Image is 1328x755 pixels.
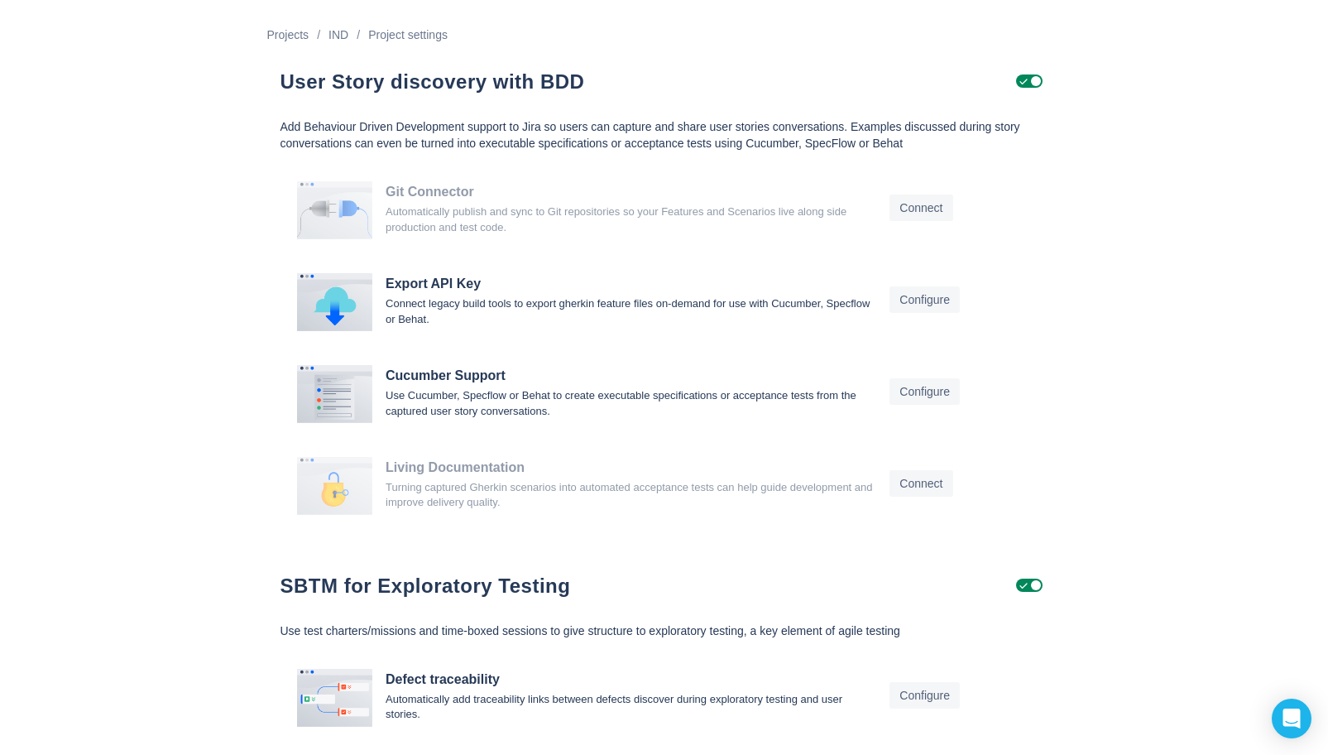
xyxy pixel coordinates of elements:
span: Connect [899,470,942,497]
p: Connect legacy build tools to export gherkin feature files on-demand for use with Cucumber, Specf... [386,296,876,327]
div: Open Intercom Messenger [1272,699,1311,738]
p: Add Behaviour Driven Development support to Jira so users can capture and share user stories conv... [280,119,1048,152]
img: e52e3d1eb0d6909af0b0184d9594f73b.png [297,457,373,515]
h3: Git Connector [386,181,876,202]
p: Use Cucumber, Specflow or Behat to create executable specifications or acceptance tests from the ... [386,388,876,419]
button: Configure [889,378,960,405]
span: Uncheck [1017,579,1030,592]
img: vhH2hqtHqhtfwMUtl0c5csJQQAAAABJRU5ErkJggg== [297,365,373,423]
img: PwwcOHj34BvnjR0StUHUAAAAAASUVORK5CYII= [297,669,373,727]
h1: User Story discovery with BDD [280,70,918,94]
span: Configure [899,286,950,313]
h3: Cucumber Support [386,365,876,386]
button: Configure [889,286,960,313]
p: Turning captured Gherkin scenarios into automated acceptance tests can help guide development and... [386,480,876,511]
p: Automatically add traceability links between defects discover during exploratory testing and user... [386,692,876,723]
h3: Living Documentation [386,457,876,478]
span: Connect [899,195,942,221]
div: / [348,25,368,45]
span: Uncheck [1017,75,1030,88]
a: Projects [267,25,309,45]
span: Configure [899,682,950,709]
a: Project settings [368,25,448,45]
button: Connect [889,470,952,497]
img: frLO3nNNOywAAAABJRU5ErkJggg== [297,181,373,239]
img: 2y333a7zPOGPUgP98Dt6g889MBDDz38N21tVM8cWutFAAAAAElFTkSuQmCC [297,273,373,331]
span: Configure [899,378,950,405]
p: Automatically publish and sync to Git repositories so your Features and Scenarios live along side... [386,204,876,235]
p: Use test charters/missions and time-boxed sessions to give structure to exploratory testing, a ke... [280,623,1048,640]
div: / [309,25,328,45]
h3: Defect traceability [386,669,876,690]
button: Connect [889,195,952,221]
h1: SBTM for Exploratory Testing [280,574,918,599]
a: IND [328,25,348,45]
h3: Export API Key [386,273,876,294]
button: Configure [889,682,960,709]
